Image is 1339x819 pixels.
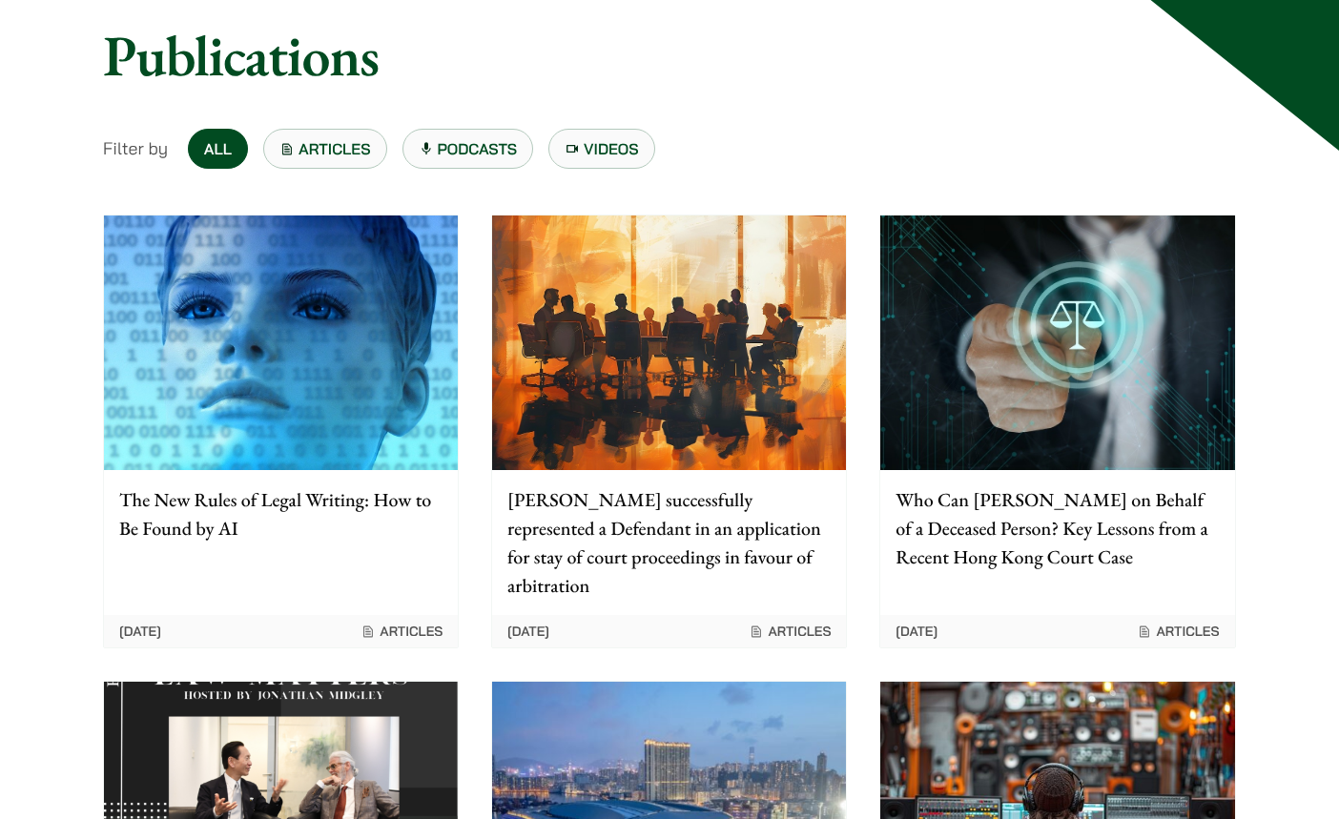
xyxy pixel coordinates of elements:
[507,623,549,640] time: [DATE]
[103,21,1236,90] h1: Publications
[879,215,1235,648] a: Who Can [PERSON_NAME] on Behalf of a Deceased Person? Key Lessons from a Recent Hong Kong Court C...
[263,129,387,169] a: Articles
[360,623,443,640] span: Articles
[548,129,655,169] a: Videos
[749,623,831,640] span: Articles
[402,129,534,169] a: Podcasts
[103,215,459,648] a: The New Rules of Legal Writing: How to Be Found by AI [DATE] Articles
[896,485,1219,571] p: Who Can [PERSON_NAME] on Behalf of a Deceased Person? Key Lessons from a Recent Hong Kong Court Case
[103,135,168,161] span: Filter by
[1137,623,1219,640] span: Articles
[491,215,847,648] a: [PERSON_NAME] successfully represented a Defendant in an application for stay of court proceeding...
[896,623,937,640] time: [DATE]
[119,485,443,543] p: The New Rules of Legal Writing: How to Be Found by AI
[507,485,831,600] p: [PERSON_NAME] successfully represented a Defendant in an application for stay of court proceeding...
[119,623,161,640] time: [DATE]
[188,129,248,169] a: All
